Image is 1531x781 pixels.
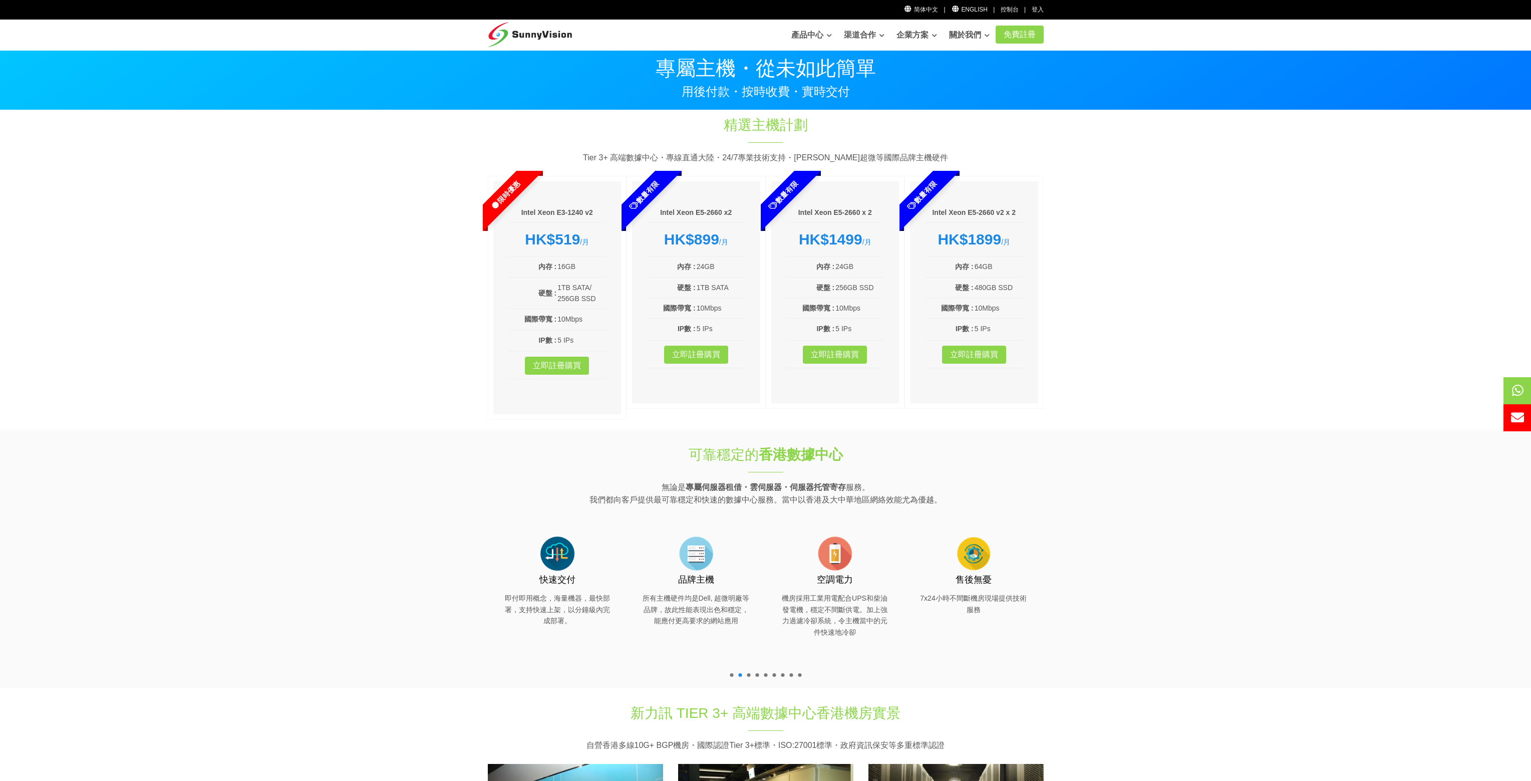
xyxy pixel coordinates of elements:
[941,304,974,312] b: 國際帶寬 :
[944,5,945,15] li: |
[647,208,745,218] h6: Intel Xeon E5-2660 x2
[664,346,728,364] a: 立即註冊購買
[951,6,988,13] a: English
[802,304,835,312] b: 國際帶寬 :
[835,302,884,314] td: 10Mbps
[955,284,974,292] b: 硬盤 :
[488,86,1044,98] p: 用後付款・按時收費・實時交付
[938,231,1001,247] strong: HK$1899
[557,282,606,305] td: 1TB SATA/ 256GB SSD
[525,231,580,247] strong: HK$519
[642,593,751,626] p: 所有主機硬件均是Dell, 超微明廠等品牌，故此性能表現出色和穩定，能應付更高要求的網站應用
[919,574,1028,586] h3: 售後無憂
[647,230,745,248] div: /月
[1024,5,1026,15] li: |
[974,302,1023,314] td: 10Mbps
[525,357,589,375] a: 立即註冊購買
[816,263,835,271] b: 內存 :
[759,447,843,462] strong: 香港數據中心
[663,304,696,312] b: 國際帶寬 :
[942,346,1006,364] a: 立即註冊購買
[488,58,1044,78] p: 專屬主機・從未如此簡單
[599,115,933,135] h1: 精選主機計劃
[904,6,939,13] a: 简体中文
[803,346,867,364] a: 立即註冊購買
[780,593,889,638] p: 機房採用工業用電配合UPS和柴油發電機，穩定不間斷供電。加上強力過濾冷卻系統，令主機當中的元件快速地冷卻
[599,445,933,464] h1: 可靠穩定的
[835,282,884,294] td: 256GB SSD
[880,153,964,237] span: 數量有限
[696,261,745,273] td: 24GB
[955,263,974,271] b: 內存 :
[816,325,834,333] b: IP數 :
[488,739,1044,752] p: 自營香港多線10G+ BGP機房・國際認證Tier 3+標準・ISO:27001標準・政府資訊保安等多重標準認證
[642,574,751,586] h3: 品牌主機
[780,574,889,586] h3: 空調電力
[677,263,696,271] b: 內存 :
[974,323,1023,335] td: 5 IPs
[524,315,557,323] b: 國際帶寬 :
[599,703,933,723] h1: 新力訊 Tier 3+ 高端數據中心香港機房實景
[557,261,606,273] td: 16GB
[538,263,557,271] b: 內存 :
[791,25,832,45] a: 產品中心
[696,282,745,294] td: 1TB SATA
[696,323,745,335] td: 5 IPs
[557,313,606,325] td: 10Mbps
[974,261,1023,273] td: 64GB
[538,289,557,297] b: 硬盤 :
[676,534,716,574] img: flat-server-alt.png
[956,325,974,333] b: IP數 :
[537,534,577,574] img: flat-cloud-in-out.png
[835,323,884,335] td: 5 IPs
[786,208,884,218] h6: Intel Xeon E5-2660 x 2
[686,483,846,491] strong: 專屬伺服器租借・雲伺服器・伺服器托管寄存
[925,230,1023,248] div: /月
[602,153,686,237] span: 數量有限
[463,153,547,237] span: 限時優惠
[741,153,825,237] span: 數量有限
[925,208,1023,218] h6: Intel Xeon E5-2660 v2 x 2
[949,25,990,45] a: 關於我們
[503,593,612,626] p: 即付即用概念，海量機器，最快部署，支持快速上架，以分鐘級內完成部署。
[919,593,1028,615] p: 7x24小時不間斷機房現場提供技術服務
[1032,6,1044,13] a: 登入
[508,208,606,218] h6: Intel Xeon E3-1240 v2
[557,334,606,346] td: 5 IPs
[993,5,995,15] li: |
[799,231,862,247] strong: HK$1499
[488,481,1044,506] p: 無論是 服務。 我們都向客戶提供最可靠穩定和快速的數據中心服務。當中以香港及大中華地區網絡效能尤為優越。
[538,336,556,344] b: IP數 :
[1001,6,1019,13] a: 控制台
[844,25,884,45] a: 渠道合作
[896,25,937,45] a: 企業方案
[488,151,1044,164] p: Tier 3+ 高端數據中心・專線直通大陸・24/7專業技術支持・[PERSON_NAME]超微等國際品牌主機硬件
[835,261,884,273] td: 24GB
[996,26,1044,44] a: 免費註冊
[503,574,612,586] h3: 快速交付
[786,230,884,248] div: /月
[954,534,994,574] img: flat-cog-cycle.png
[816,284,835,292] b: 硬盤 :
[815,534,855,574] img: flat-battery.png
[678,325,696,333] b: IP數 :
[677,284,696,292] b: 硬盤 :
[696,302,745,314] td: 10Mbps
[974,282,1023,294] td: 480GB SSD
[508,230,606,248] div: /月
[664,231,719,247] strong: HK$899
